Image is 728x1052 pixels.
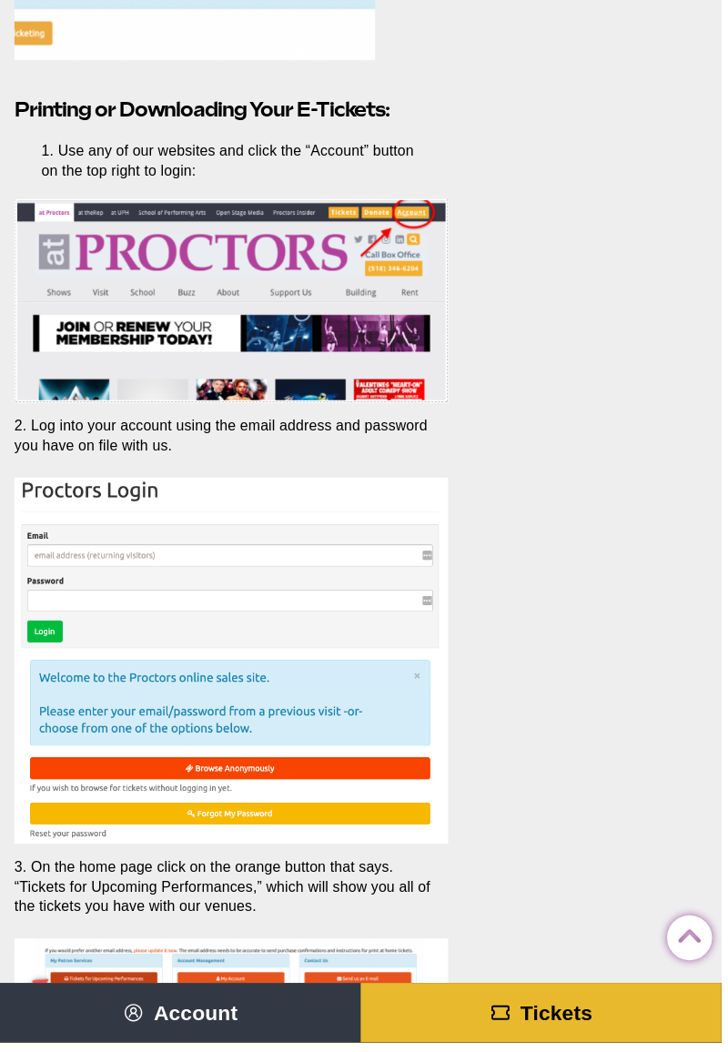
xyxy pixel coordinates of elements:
[15,865,452,926] p: 3. On the home page click on the orange button that says. “Tickets for Upcoming Performances,” wh...
[15,420,452,460] p: 2. Log into your account using the email address and password you have on file with us.
[42,143,425,183] li: Use any of our websites and click the “Account” button on the top right to login:
[364,992,728,1052] a: Tickets
[15,482,452,852] img: Graphical user interface, application Description automatically generated
[673,925,710,961] a: Back to Top
[525,1010,598,1034] span: Tickets
[15,98,393,122] strong: Printing or Downloading Your E-Tickets:
[155,1010,239,1034] span: Account
[15,201,452,407] img: Graphical user interface, website Description automatically generated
